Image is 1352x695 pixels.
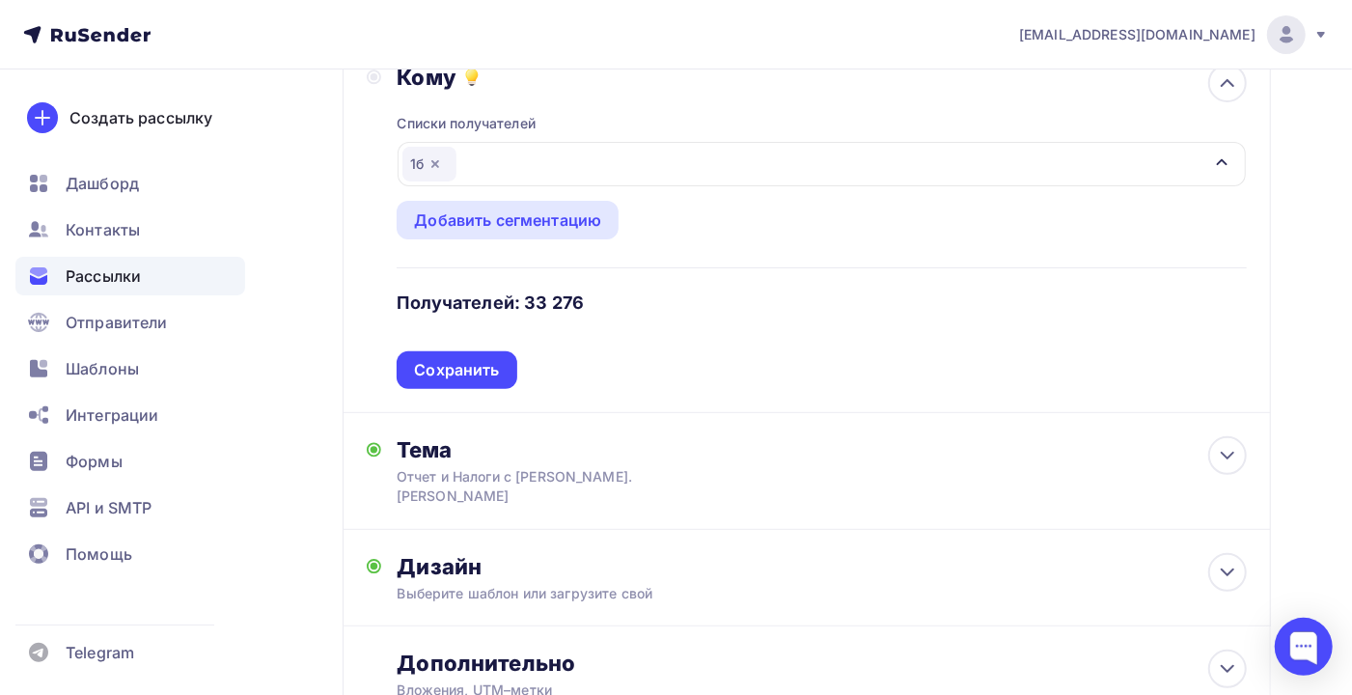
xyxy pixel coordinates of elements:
[397,114,536,133] div: Списки получателей
[1019,25,1255,44] span: [EMAIL_ADDRESS][DOMAIN_NAME]
[66,403,158,427] span: Интеграции
[397,467,740,506] div: Отчет и Налоги с [PERSON_NAME]. [PERSON_NAME]
[15,210,245,249] a: Контакты
[66,450,123,473] span: Формы
[66,542,132,566] span: Помощь
[1019,15,1329,54] a: [EMAIL_ADDRESS][DOMAIN_NAME]
[15,303,245,342] a: Отправители
[66,264,141,288] span: Рассылки
[397,436,778,463] div: Тема
[397,584,1161,603] div: Выберите шаблон или загрузите свой
[66,641,134,664] span: Telegram
[414,359,499,381] div: Сохранить
[397,553,1247,580] div: Дизайн
[402,147,456,181] div: 1б
[15,257,245,295] a: Рассылки
[15,164,245,203] a: Дашборд
[66,357,139,380] span: Шаблоны
[15,349,245,388] a: Шаблоны
[397,292,584,315] h4: Получателей: 33 276
[414,208,601,232] div: Добавить сегментацию
[69,106,212,129] div: Создать рассылку
[66,311,168,334] span: Отправители
[397,64,1247,91] div: Кому
[66,172,139,195] span: Дашборд
[66,496,152,519] span: API и SMTP
[397,141,1247,187] button: 1б
[66,218,140,241] span: Контакты
[397,650,1247,677] div: Дополнительно
[15,442,245,481] a: Формы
